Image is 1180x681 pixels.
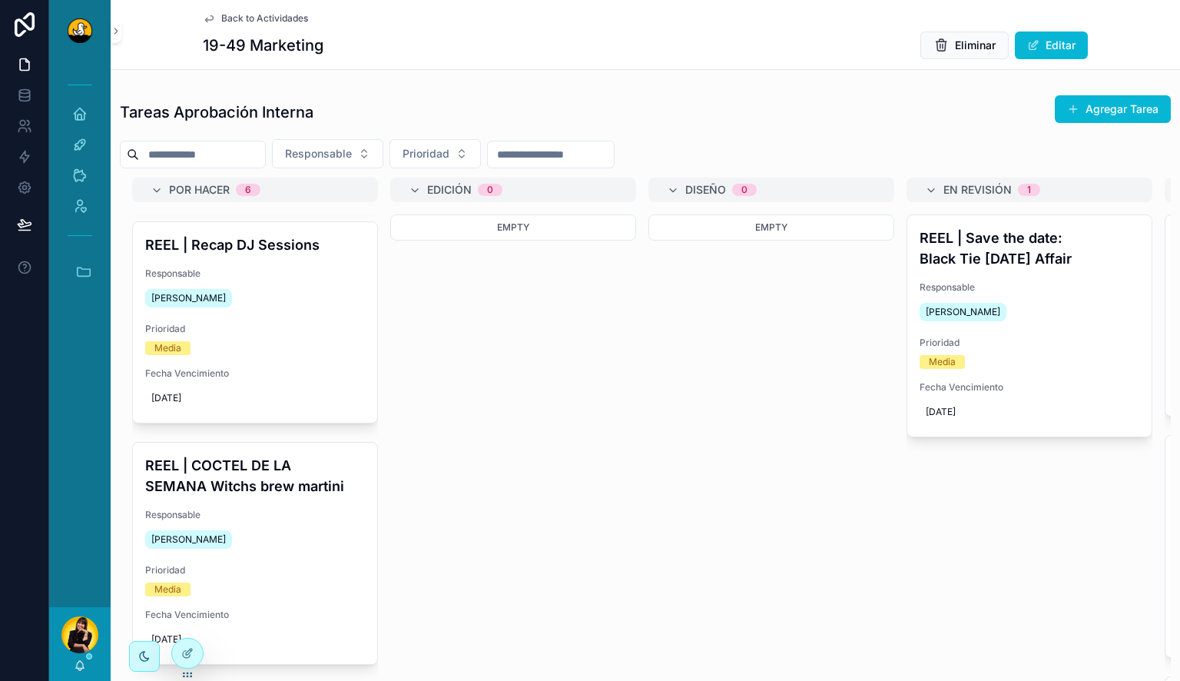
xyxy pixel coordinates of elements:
[926,406,1133,418] span: [DATE]
[920,228,1139,269] h4: REEL | Save the date: Black Tie [DATE] Affair
[755,221,787,233] span: Empty
[920,281,1139,294] span: Responsable
[403,146,449,161] span: Prioridad
[154,583,181,596] div: Media
[920,32,1009,59] button: Eliminar
[169,182,230,198] span: Por Hacer
[741,184,747,196] div: 0
[145,455,365,497] h4: REEL | COCTEL DE LA SEMANA Witchs brew martini
[145,323,365,335] span: Prioridad
[1027,184,1031,196] div: 1
[145,609,365,621] span: Fecha Vencimiento
[154,341,181,355] div: Media
[145,564,365,576] span: Prioridad
[955,38,996,53] span: Eliminar
[907,214,1152,437] a: REEL | Save the date: Black Tie [DATE] AffairResponsable[PERSON_NAME]PrioridadMediaFecha Vencimie...
[272,139,383,168] button: Select Button
[145,367,365,380] span: Fecha Vencimiento
[1015,32,1088,59] button: Editar
[926,306,1000,318] span: [PERSON_NAME]
[285,146,352,161] span: Responsable
[120,101,313,123] h1: Tareas Aprobación Interna
[203,35,323,56] h1: 19-49 Marketing
[132,442,378,665] a: REEL | COCTEL DE LA SEMANA Witchs brew martiniResponsable[PERSON_NAME]PrioridadMediaFecha Vencimi...
[151,392,359,404] span: [DATE]
[221,12,308,25] span: Back to Actividades
[151,533,226,546] span: [PERSON_NAME]
[132,221,378,424] a: REEL | Recap DJ SessionsResponsable[PERSON_NAME]PrioridadMediaFecha Vencimiento[DATE]
[145,234,365,255] h4: REEL | Recap DJ Sessions
[497,221,529,233] span: Empty
[427,182,472,198] span: Edición
[920,381,1139,394] span: Fecha Vencimiento
[203,12,308,25] a: Back to Actividades
[929,355,956,369] div: Media
[245,184,251,196] div: 6
[1055,95,1171,123] button: Agregar Tarea
[487,184,493,196] div: 0
[145,267,365,280] span: Responsable
[685,182,726,198] span: Diseño
[151,633,359,646] span: [DATE]
[943,182,1012,198] span: En Revisión
[389,139,481,168] button: Select Button
[151,292,226,304] span: [PERSON_NAME]
[49,61,111,315] div: scrollable content
[68,18,92,43] img: App logo
[920,337,1139,349] span: Prioridad
[145,509,365,521] span: Responsable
